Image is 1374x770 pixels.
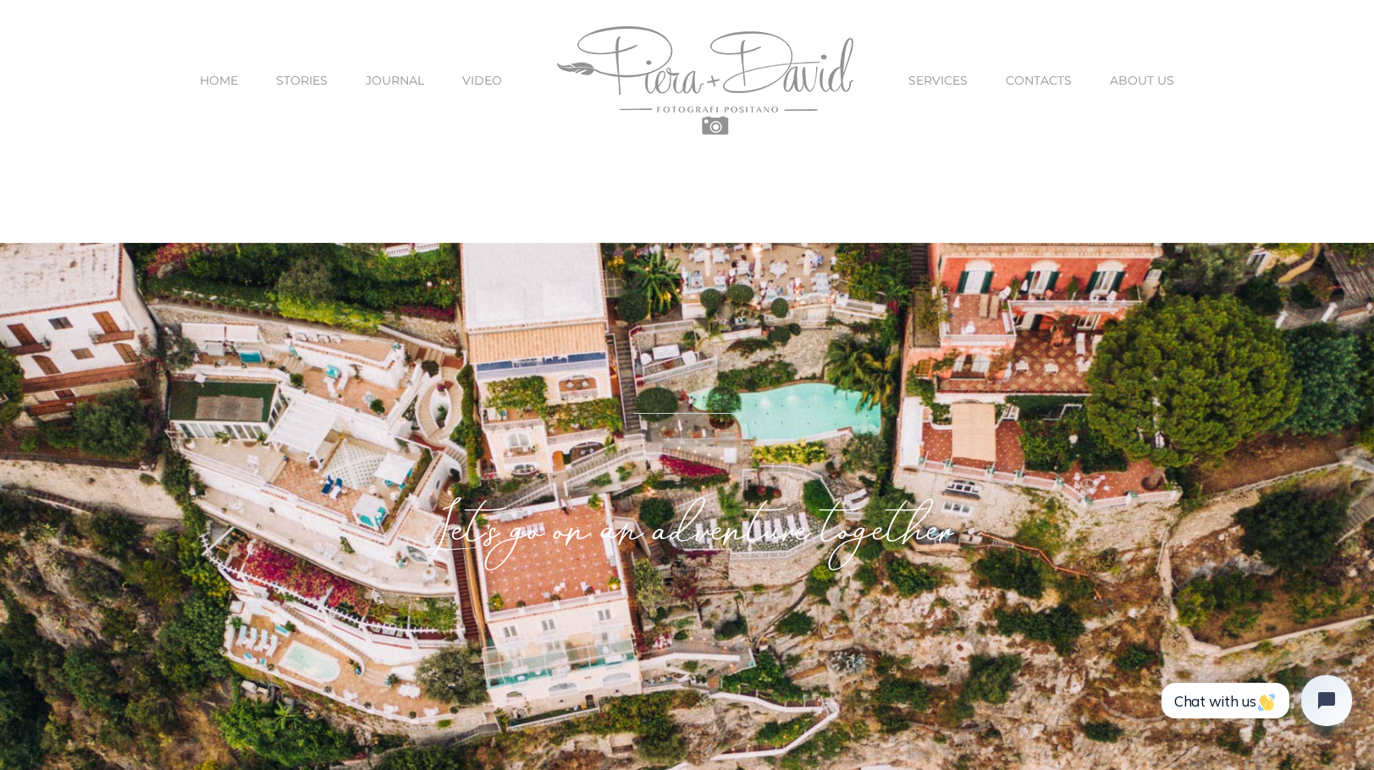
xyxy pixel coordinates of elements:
[425,509,948,564] em: Let's go on an adventure together
[276,45,328,116] a: STORIES
[366,74,424,86] span: JOURNAL
[276,74,328,86] span: STORIES
[1006,45,1072,116] a: CONTACTS
[908,45,968,116] a: SERVICES
[366,45,424,116] a: JOURNAL
[200,74,238,86] span: HOME
[462,74,502,86] span: VIDEO
[1006,74,1072,86] span: CONTACTS
[557,26,853,135] img: Piera Plus David Photography Positano Logo
[1110,45,1174,116] a: ABOUT US
[200,45,238,116] a: HOME
[908,74,968,86] span: SERVICES
[1110,74,1174,86] span: ABOUT US
[1135,652,1374,770] iframe: Tidio Chat
[462,45,502,116] a: VIDEO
